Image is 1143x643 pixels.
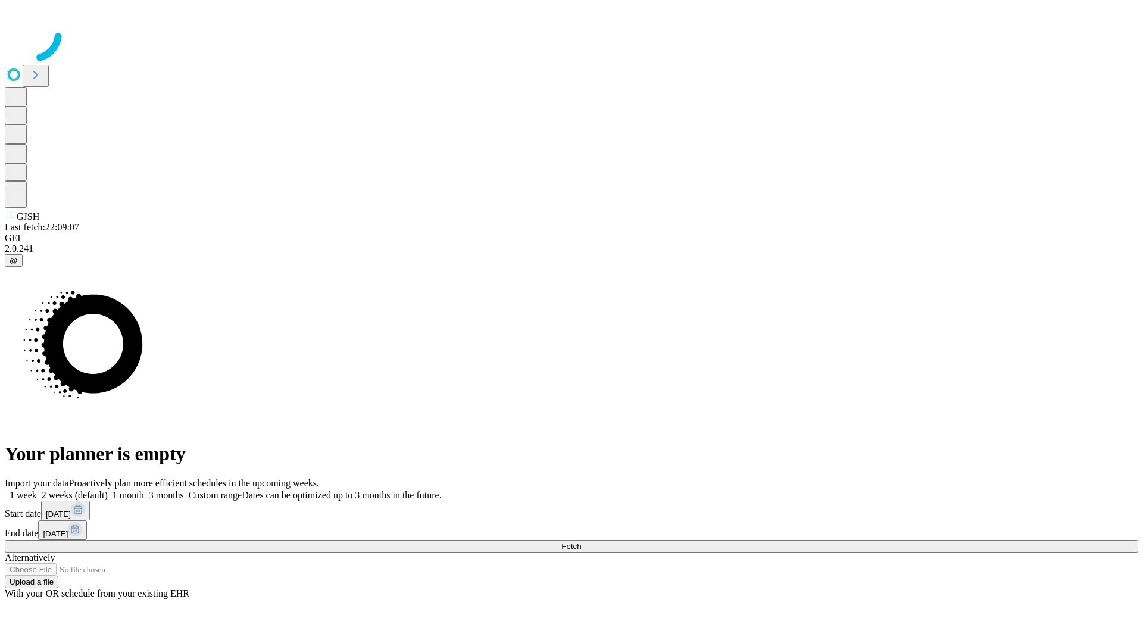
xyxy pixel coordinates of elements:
[5,478,69,488] span: Import your data
[189,490,242,500] span: Custom range
[17,211,39,221] span: GJSH
[46,510,71,519] span: [DATE]
[42,490,108,500] span: 2 weeks (default)
[5,576,58,588] button: Upload a file
[5,222,79,232] span: Last fetch: 22:09:07
[10,256,18,265] span: @
[5,233,1138,244] div: GEI
[38,520,87,540] button: [DATE]
[5,520,1138,540] div: End date
[5,501,1138,520] div: Start date
[5,254,23,267] button: @
[5,588,189,598] span: With your OR schedule from your existing EHR
[5,553,55,563] span: Alternatively
[113,490,144,500] span: 1 month
[5,443,1138,465] h1: Your planner is empty
[561,542,581,551] span: Fetch
[149,490,184,500] span: 3 months
[43,529,68,538] span: [DATE]
[69,478,319,488] span: Proactively plan more efficient schedules in the upcoming weeks.
[5,540,1138,553] button: Fetch
[41,501,90,520] button: [DATE]
[242,490,441,500] span: Dates can be optimized up to 3 months in the future.
[5,244,1138,254] div: 2.0.241
[10,490,37,500] span: 1 week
